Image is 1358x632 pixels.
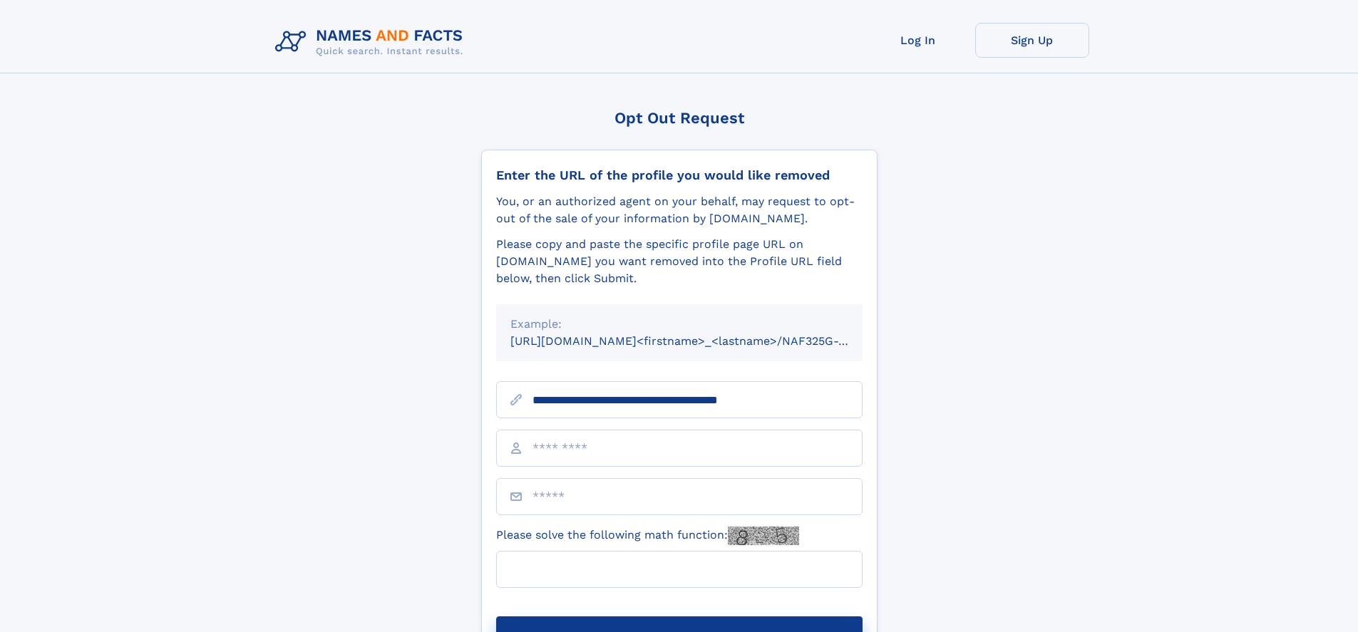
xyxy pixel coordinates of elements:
small: [URL][DOMAIN_NAME]<firstname>_<lastname>/NAF325G-xxxxxxxx [510,334,890,348]
a: Sign Up [975,23,1089,58]
div: Enter the URL of the profile you would like removed [496,167,863,183]
a: Log In [861,23,975,58]
div: Opt Out Request [481,109,878,127]
img: Logo Names and Facts [269,23,475,61]
div: Please copy and paste the specific profile page URL on [DOMAIN_NAME] you want removed into the Pr... [496,236,863,287]
div: Example: [510,316,848,333]
label: Please solve the following math function: [496,527,799,545]
div: You, or an authorized agent on your behalf, may request to opt-out of the sale of your informatio... [496,193,863,227]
